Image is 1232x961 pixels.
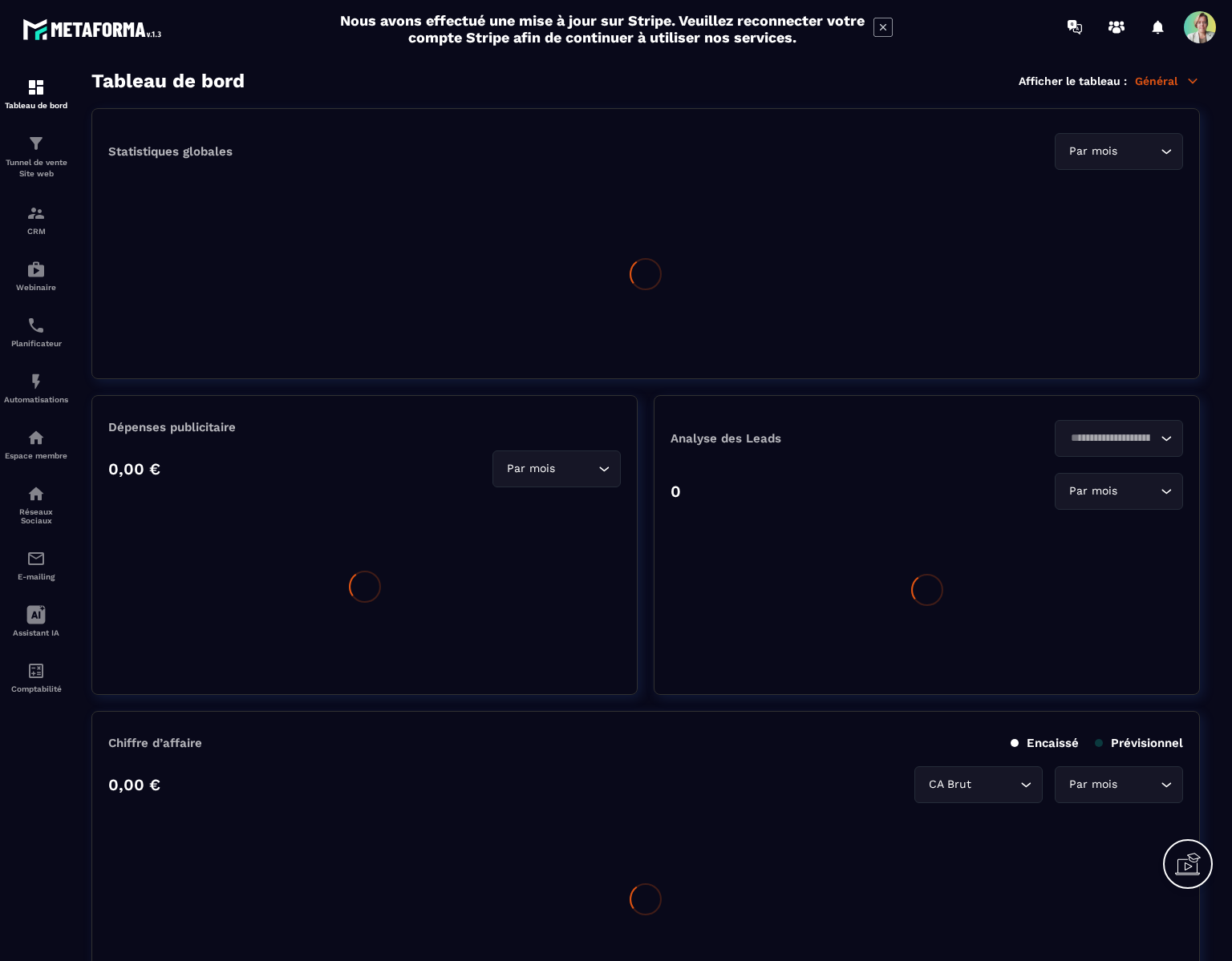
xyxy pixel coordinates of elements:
p: 0,00 € [108,775,160,794]
span: Par mois [1065,143,1121,160]
img: email [26,549,46,568]
img: automations [26,372,46,391]
p: Espace membre [4,451,68,460]
div: Search for option [1055,133,1183,170]
img: scheduler [26,316,46,335]
a: social-networksocial-networkRéseaux Sociaux [4,472,68,537]
p: E-mailing [4,572,68,581]
a: schedulerschedulerPlanificateur [4,304,68,360]
span: Par mois [1065,483,1121,500]
p: Webinaire [4,283,68,292]
h3: Tableau de bord [91,70,245,92]
img: automations [26,428,46,447]
a: automationsautomationsAutomatisations [4,360,68,416]
p: Chiffre d’affaire [108,736,202,750]
p: Encaissé [1011,736,1079,750]
p: CRM [4,227,68,236]
span: Par mois [503,460,558,478]
img: accountant [26,661,46,680]
input: Search for option [1121,143,1157,160]
span: CA Brut [925,776,975,793]
p: Tunnel de vente Site web [4,157,68,180]
a: formationformationTunnel de vente Site web [4,122,68,192]
a: accountantaccountantComptabilité [4,649,68,705]
img: logo [22,14,167,44]
img: formation [26,78,46,97]
div: Search for option [1055,766,1183,803]
p: Tableau de bord [4,101,68,110]
p: Analyse des Leads [671,431,927,446]
img: social-network [26,484,46,503]
img: automations [26,260,46,279]
input: Search for option [558,460,594,478]
h2: Nous avons effectué une mise à jour sur Stripe. Veuillez reconnecter votre compte Stripe afin de ... [339,12,865,46]
p: Dépenses publicitaire [108,420,621,434]
span: Par mois [1065,776,1121,793]
a: formationformationTableau de bord [4,66,68,122]
img: formation [26,134,46,153]
a: automationsautomationsWebinaire [4,248,68,304]
input: Search for option [1065,430,1157,447]
div: Search for option [914,766,1043,803]
div: Search for option [1055,473,1183,510]
p: Automatisations [4,395,68,404]
p: Général [1135,74,1200,88]
p: 0 [671,482,681,501]
div: Search for option [1055,420,1183,457]
img: formation [26,204,46,223]
p: 0,00 € [108,459,160,478]
p: Statistiques globales [108,144,233,159]
a: formationformationCRM [4,192,68,248]
a: Assistant IA [4,593,68,649]
a: emailemailE-mailing [4,537,68,593]
p: Planificateur [4,339,68,348]
div: Search for option [492,450,621,487]
p: Réseaux Sociaux [4,507,68,525]
p: Comptabilité [4,684,68,693]
input: Search for option [975,776,1016,793]
a: automationsautomationsEspace membre [4,416,68,472]
p: Assistant IA [4,628,68,637]
input: Search for option [1121,483,1157,500]
p: Prévisionnel [1095,736,1183,750]
p: Afficher le tableau : [1019,75,1127,87]
input: Search for option [1121,776,1157,793]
